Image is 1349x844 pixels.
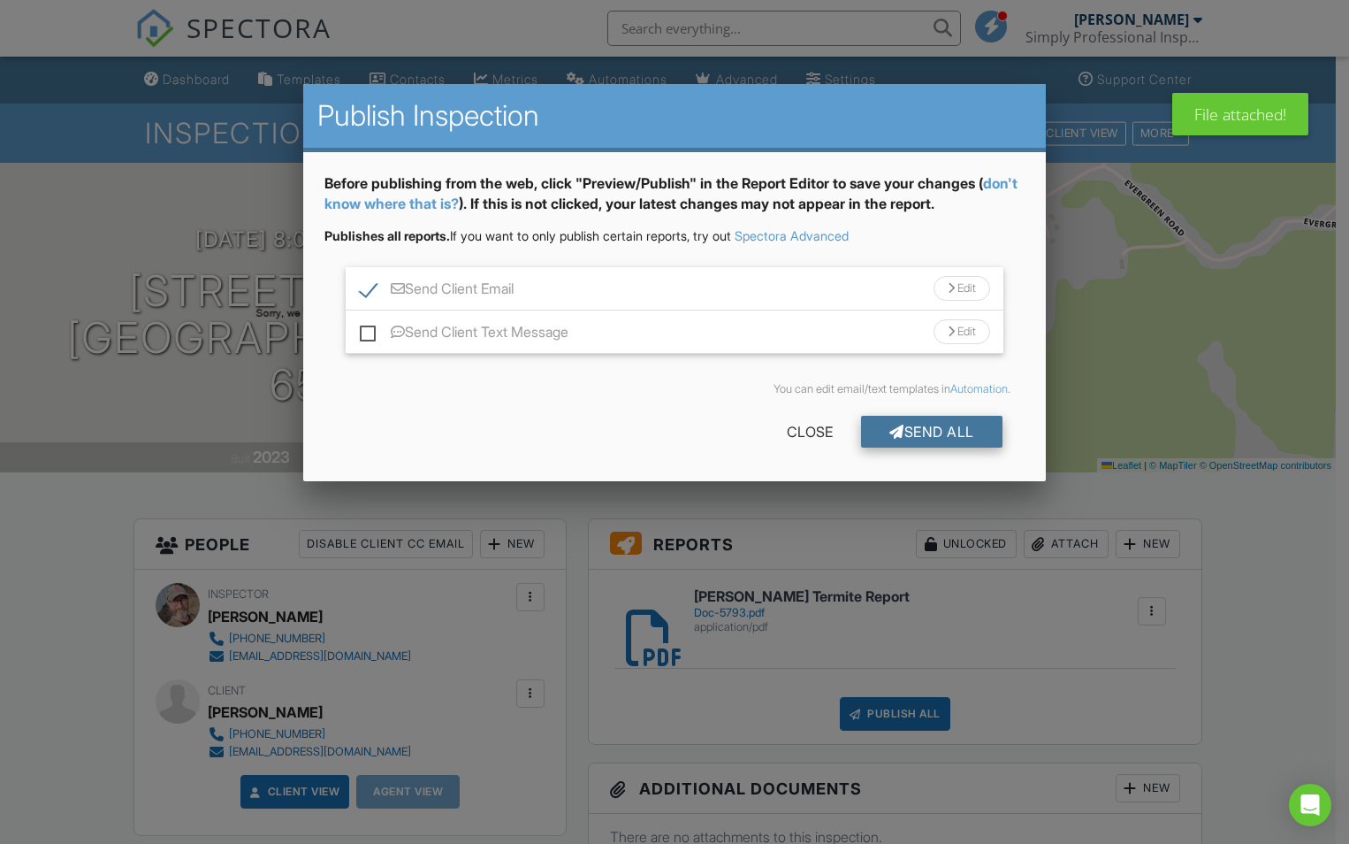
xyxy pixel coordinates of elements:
a: Spectora Advanced [735,228,849,243]
div: Edit [934,319,990,344]
div: Edit [934,276,990,301]
div: You can edit email/text templates in . [339,382,1010,396]
span: If you want to only publish certain reports, try out [324,228,731,243]
div: Open Intercom Messenger [1289,784,1331,826]
div: Before publishing from the web, click "Preview/Publish" in the Report Editor to save your changes... [324,173,1024,227]
div: Close [758,416,861,448]
h2: Publish Inspection [317,98,1031,134]
strong: Publishes all reports. [324,228,450,243]
a: don't know where that is? [324,174,1017,211]
div: File attached! [1172,93,1308,135]
label: Send Client Text Message [360,324,568,346]
div: Send All [861,416,1002,448]
label: Send Client Email [360,280,514,303]
a: Automation [950,382,1008,395]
